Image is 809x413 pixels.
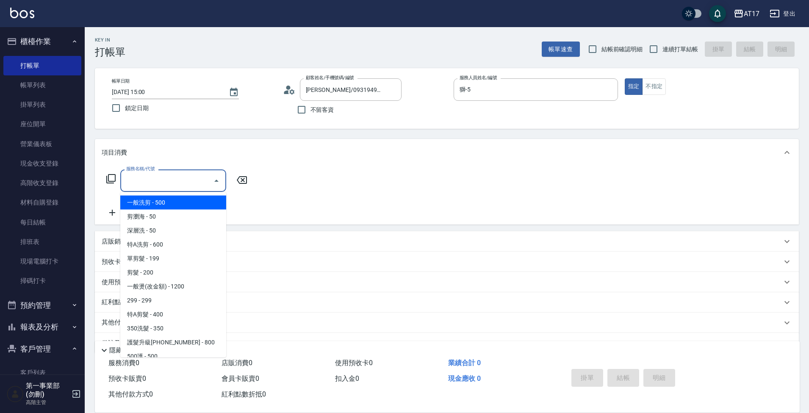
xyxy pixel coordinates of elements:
[310,105,334,114] span: 不留客資
[108,390,153,398] span: 其他付款方式 0
[109,346,147,355] p: 隱藏業績明細
[306,75,354,81] label: 顧客姓名/手機號碼/編號
[120,252,226,266] span: 單剪髮 - 199
[112,85,220,99] input: YYYY/MM/DD hh:mm
[3,271,81,291] a: 掃碼打卡
[125,104,149,113] span: 鎖定日期
[3,338,81,360] button: 客戶管理
[95,292,799,313] div: 紅利點數剩餘點數: 0
[95,333,799,353] div: 備註及來源
[3,213,81,232] a: 每日結帳
[766,6,799,22] button: 登出
[448,374,481,383] span: 現金應收 0
[120,238,226,252] span: 特A洗剪 - 600
[102,339,133,348] p: 備註及來源
[95,313,799,333] div: 其他付款方式入金可用餘額: 201
[3,30,81,53] button: 櫃檯作業
[102,237,127,246] p: 店販銷售
[120,294,226,308] span: 299 - 299
[3,294,81,316] button: 預約管理
[126,166,155,172] label: 服務名稱/代號
[222,359,252,367] span: 店販消費 0
[3,114,81,134] a: 座位開單
[601,45,643,54] span: 結帳前確認明細
[102,298,152,307] p: 紅利點數
[744,8,759,19] div: AT17
[7,385,24,402] img: Person
[102,258,133,266] p: 預收卡販賣
[95,272,799,292] div: 使用預收卡
[108,374,146,383] span: 預收卡販賣 0
[120,335,226,349] span: 護髮升級[PHONE_NUMBER] - 800
[95,139,799,166] div: 項目消費
[95,231,799,252] div: 店販銷售
[120,308,226,322] span: 特A剪髮 - 400
[120,266,226,280] span: 剪髮 - 200
[3,95,81,114] a: 掛單列表
[3,252,81,271] a: 現場電腦打卡
[662,45,698,54] span: 連續打單結帳
[120,280,226,294] span: 一般燙(改金額) - 1200
[222,374,259,383] span: 會員卡販賣 0
[120,349,226,363] span: 500護 - 500
[102,318,186,327] p: 其他付款方式
[112,78,130,84] label: 帳單日期
[10,8,34,18] img: Logo
[642,78,666,95] button: 不指定
[26,399,69,406] p: 高階主管
[460,75,497,81] label: 服務人員姓名/編號
[3,232,81,252] a: 排班表
[335,374,359,383] span: 扣入金 0
[542,42,580,57] button: 帳單速查
[3,75,81,95] a: 帳單列表
[3,154,81,173] a: 現金收支登錄
[3,363,81,383] a: 客戶列表
[95,37,125,43] h2: Key In
[625,78,643,95] button: 指定
[3,173,81,193] a: 高階收支登錄
[120,196,226,210] span: 一般洗剪 - 500
[222,390,266,398] span: 紅利點數折抵 0
[224,82,244,103] button: Choose date, selected date is 2025-09-11
[95,252,799,272] div: 預收卡販賣
[335,359,373,367] span: 使用預收卡 0
[26,382,69,399] h5: 第一事業部 (勿刪)
[448,359,481,367] span: 業績合計 0
[120,322,226,335] span: 350洗髮 - 350
[3,56,81,75] a: 打帳單
[210,174,223,188] button: Close
[120,224,226,238] span: 深層洗 - 50
[102,148,127,157] p: 項目消費
[120,210,226,224] span: 剪瀏海 - 50
[3,134,81,154] a: 營業儀表板
[730,5,763,22] button: AT17
[95,46,125,58] h3: 打帳單
[108,359,139,367] span: 服務消費 0
[3,316,81,338] button: 報表及分析
[102,278,133,287] p: 使用預收卡
[3,193,81,212] a: 材料自購登錄
[709,5,726,22] button: save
